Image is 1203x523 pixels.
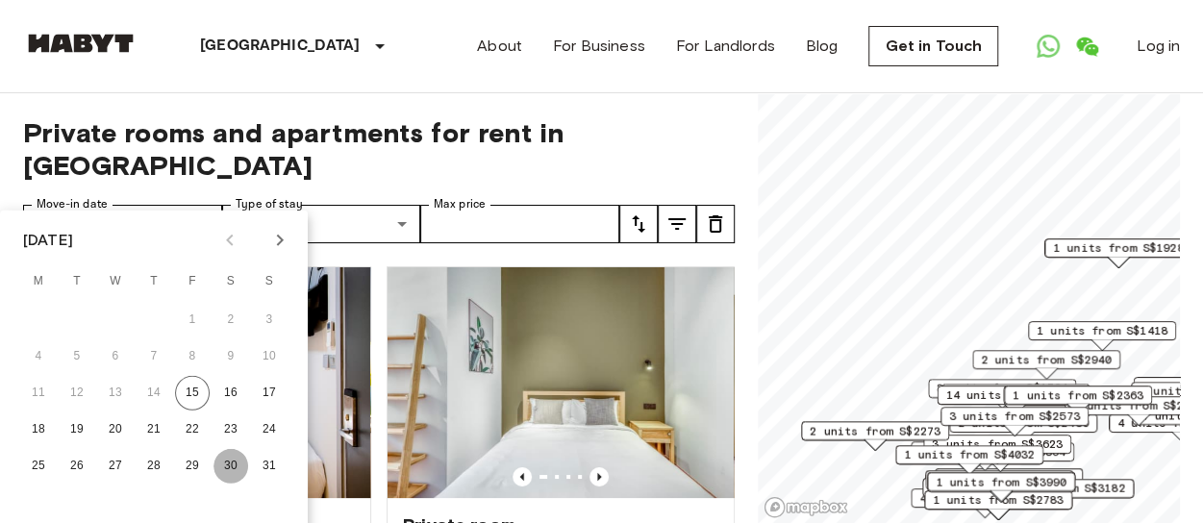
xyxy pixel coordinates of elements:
[252,262,287,301] span: Sunday
[927,472,1075,502] div: Map marker
[98,449,133,484] button: 27
[213,262,248,301] span: Saturday
[60,412,94,447] button: 19
[994,480,1125,497] span: 1 units from S$3182
[23,229,73,252] div: [DATE]
[98,412,133,447] button: 20
[895,445,1043,475] div: Map marker
[972,350,1120,380] div: Map marker
[98,262,133,301] span: Wednesday
[175,262,210,301] span: Friday
[213,412,248,447] button: 23
[936,473,1066,490] span: 1 units from S$3990
[388,267,734,498] img: Marketing picture of unit SG-01-021-008-01
[60,449,94,484] button: 26
[252,376,287,411] button: 17
[175,412,210,447] button: 22
[924,490,1072,520] div: Map marker
[925,470,1073,500] div: Map marker
[911,488,1059,518] div: Map marker
[937,386,1091,415] div: Map marker
[21,262,56,301] span: Monday
[21,412,56,447] button: 18
[764,496,848,518] a: Mapbox logo
[986,479,1134,509] div: Map marker
[200,35,361,58] p: [GEOGRAPHIC_DATA]
[23,116,735,182] span: Private rooms and apartments for rent in [GEOGRAPHIC_DATA]
[477,35,522,58] a: About
[21,449,56,484] button: 25
[1037,322,1167,339] span: 1 units from S$1418
[213,449,248,484] button: 30
[1028,321,1176,351] div: Map marker
[434,196,486,212] label: Max price
[1137,35,1180,58] a: Log in
[1053,239,1184,257] span: 1 units from S$1928
[926,442,1074,472] div: Map marker
[1029,27,1067,65] a: Open WhatsApp
[37,196,108,212] label: Move-in date
[1044,238,1192,268] div: Map marker
[919,489,1050,507] span: 4 units from S$1680
[1013,386,1143,404] span: 1 units from S$2363
[937,380,1067,397] span: 3 units from S$1764
[922,478,1070,508] div: Map marker
[263,224,296,257] button: Next month
[868,26,998,66] a: Get in Touch
[949,408,1080,425] span: 3 units from S$2573
[175,449,210,484] button: 29
[23,34,138,53] img: Habyt
[60,262,94,301] span: Tuesday
[676,35,775,58] a: For Landlords
[553,35,645,58] a: For Business
[932,436,1063,453] span: 3 units from S$3623
[1003,386,1151,415] div: Map marker
[981,351,1112,368] span: 2 units from S$2940
[801,421,949,451] div: Map marker
[928,379,1076,409] div: Map marker
[252,412,287,447] button: 24
[935,468,1083,498] div: Map marker
[1004,386,1152,415] div: Map marker
[904,446,1035,463] span: 1 units from S$4032
[236,196,303,212] label: Type of stay
[806,35,839,58] a: Blog
[619,205,658,243] button: tune
[1067,27,1106,65] a: Open WeChat
[810,422,940,439] span: 2 units from S$2273
[213,376,248,411] button: 16
[945,386,1083,404] span: 14 units from S$2348
[658,205,696,243] button: tune
[940,407,1089,436] div: Map marker
[923,435,1071,464] div: Map marker
[175,376,210,411] button: 15
[589,467,609,486] button: Previous image
[137,449,171,484] button: 28
[696,205,735,243] button: tune
[137,262,171,301] span: Thursday
[137,412,171,447] button: 21
[252,449,287,484] button: 31
[941,384,1090,413] div: Map marker
[950,385,1081,402] span: 3 units from S$3024
[949,413,1097,443] div: Map marker
[513,467,532,486] button: Previous image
